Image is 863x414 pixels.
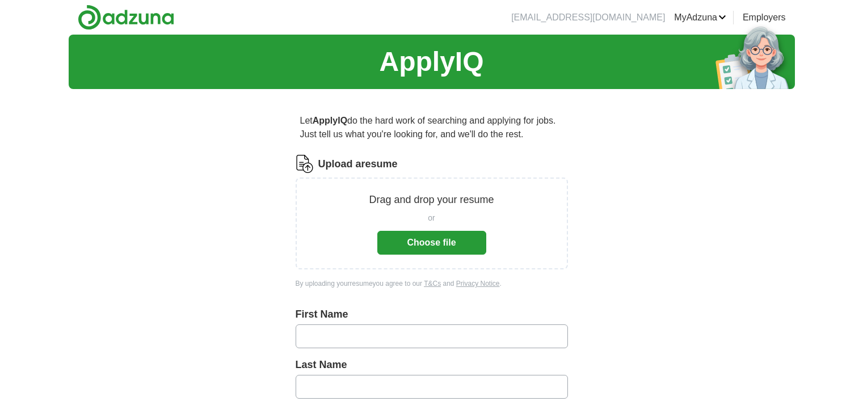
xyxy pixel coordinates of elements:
[296,278,568,289] div: By uploading your resume you agree to our and .
[424,280,441,288] a: T&Cs
[296,109,568,146] p: Let do the hard work of searching and applying for jobs. Just tell us what you're looking for, an...
[379,41,483,82] h1: ApplyIQ
[318,157,398,172] label: Upload a resume
[743,11,786,24] a: Employers
[674,11,726,24] a: MyAdzuna
[313,116,347,125] strong: ApplyIQ
[511,11,665,24] li: [EMAIL_ADDRESS][DOMAIN_NAME]
[296,307,568,322] label: First Name
[377,231,486,255] button: Choose file
[296,155,314,173] img: CV Icon
[369,192,494,208] p: Drag and drop your resume
[296,357,568,373] label: Last Name
[428,212,435,224] span: or
[456,280,500,288] a: Privacy Notice
[78,5,174,30] img: Adzuna logo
